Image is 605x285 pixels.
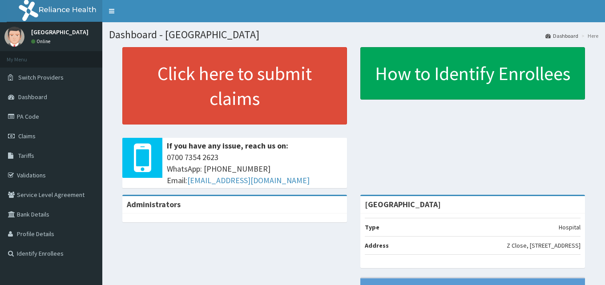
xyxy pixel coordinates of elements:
strong: [GEOGRAPHIC_DATA] [365,199,441,209]
b: If you have any issue, reach us on: [167,140,288,151]
a: Online [31,38,52,44]
span: Tariffs [18,152,34,160]
li: Here [579,32,598,40]
b: Administrators [127,199,181,209]
a: Dashboard [545,32,578,40]
a: [EMAIL_ADDRESS][DOMAIN_NAME] [187,175,310,185]
b: Type [365,223,379,231]
b: Address [365,241,389,249]
h1: Dashboard - [GEOGRAPHIC_DATA] [109,29,598,40]
a: Click here to submit claims [122,47,347,124]
p: Z Close, [STREET_ADDRESS] [507,241,581,250]
span: 0700 7354 2623 WhatsApp: [PHONE_NUMBER] Email: [167,152,343,186]
span: Dashboard [18,93,47,101]
span: Switch Providers [18,73,64,81]
p: [GEOGRAPHIC_DATA] [31,29,89,35]
span: Claims [18,132,36,140]
p: Hospital [559,223,581,232]
img: User Image [4,27,24,47]
a: How to Identify Enrollees [360,47,585,100]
